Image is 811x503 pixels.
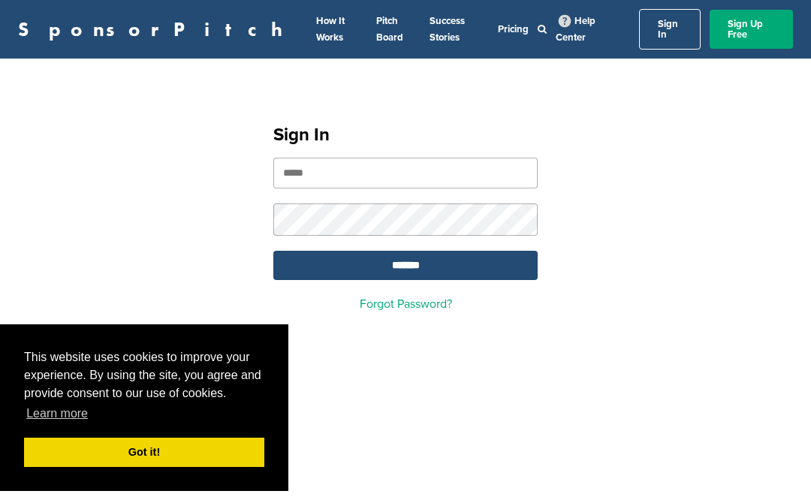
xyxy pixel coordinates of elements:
a: Sign In [639,9,701,50]
a: dismiss cookie message [24,438,264,468]
a: Success Stories [430,15,465,44]
a: Pricing [498,23,529,35]
a: Help Center [556,12,595,47]
a: Sign Up Free [710,10,793,49]
a: Pitch Board [376,15,403,44]
a: SponsorPitch [18,20,292,39]
a: learn more about cookies [24,402,90,425]
span: This website uses cookies to improve your experience. By using the site, you agree and provide co... [24,348,264,425]
a: How It Works [316,15,345,44]
a: Forgot Password? [360,297,452,312]
h1: Sign In [273,122,538,149]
